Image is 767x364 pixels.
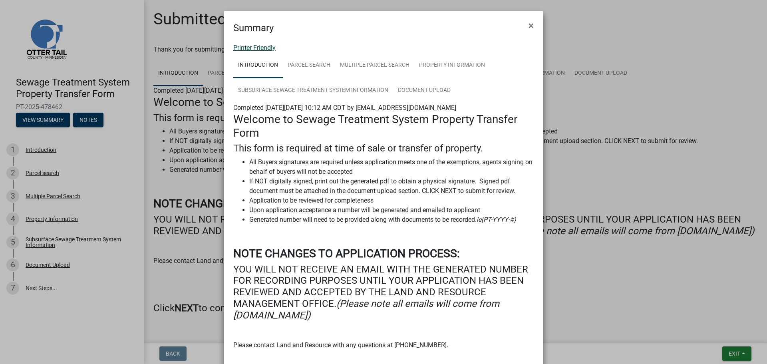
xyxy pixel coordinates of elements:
[477,216,516,223] i: ie(PT-YYYY-#)
[335,53,414,78] a: Multiple Parcel Search
[233,44,276,52] a: Printer Friendly
[233,113,534,139] h3: Welcome to Sewage Treatment System Property Transfer Form
[233,298,499,321] i: (Please note all emails will come from [DOMAIN_NAME])
[249,157,534,177] li: All Buyers signatures are required unless application meets one of the exemptions, agents signing...
[522,14,540,37] button: Close
[249,177,534,196] li: If NOT digitally signed, print out the generated pdf to obtain a physical signature. Signed pdf d...
[393,78,455,103] a: Document Upload
[529,20,534,31] span: ×
[283,53,335,78] a: Parcel search
[233,53,283,78] a: Introduction
[233,143,534,154] h4: This form is required at time of sale or transfer of property.
[249,196,534,205] li: Application to be reviewed for completeness
[233,78,393,103] a: Subsurface Sewage Treatment System Information
[249,215,534,225] li: Generated number will need to be provided along with documents to be recorded.
[233,247,460,260] strong: NOTE CHANGES TO APPLICATION PROCESS:
[233,340,534,350] p: Please contact Land and Resource with any questions at [PHONE_NUMBER].
[233,264,534,321] h4: YOU WILL NOT RECEIVE AN EMAIL WITH THE GENERATED NUMBER FOR RECORDING PURPOSES UNTIL YOUR APPLICA...
[249,205,534,215] li: Upon application acceptance a number will be generated and emailed to applicant
[233,21,274,35] h4: Summary
[414,53,490,78] a: Property Information
[233,104,456,111] span: Completed [DATE][DATE] 10:12 AM CDT by [EMAIL_ADDRESS][DOMAIN_NAME]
